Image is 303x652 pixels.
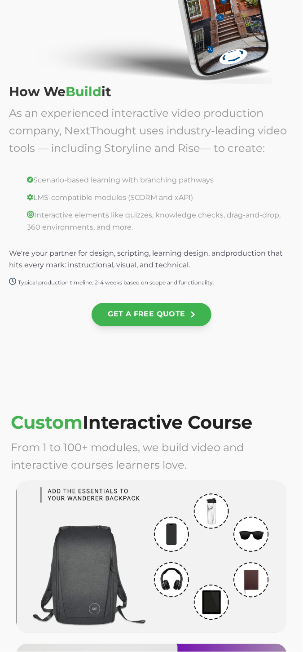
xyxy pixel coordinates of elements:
span: Interactive Course [83,411,252,433]
span: We're your partner for design, scripting, learning design, and [9,249,225,257]
a: GET A FREE QUOTE [92,303,211,326]
span: Interactive elements like quizzes, knowledge checks, drag-and-drop, 360 environments, and more. [27,211,281,231]
span: Build [66,84,101,99]
span: As an experienced interactive video production company, NextThought uses industry-leading video t... [9,106,287,155]
span: production that hits every mark: instructional, visual, and technical. [9,249,283,269]
span: From 1 to 100+ modules, we build video and interactive courses learners love. [11,441,244,471]
span: Scenario-based learning with branching pathways [27,176,214,184]
span: LMS-compatible modules (SCORM and xAPI) [27,193,193,202]
span: Custom [11,411,252,433]
h2: How We it [9,84,294,99]
span: Typical production timeline: 2-4 weeks based on scope and functionality. [18,279,214,286]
